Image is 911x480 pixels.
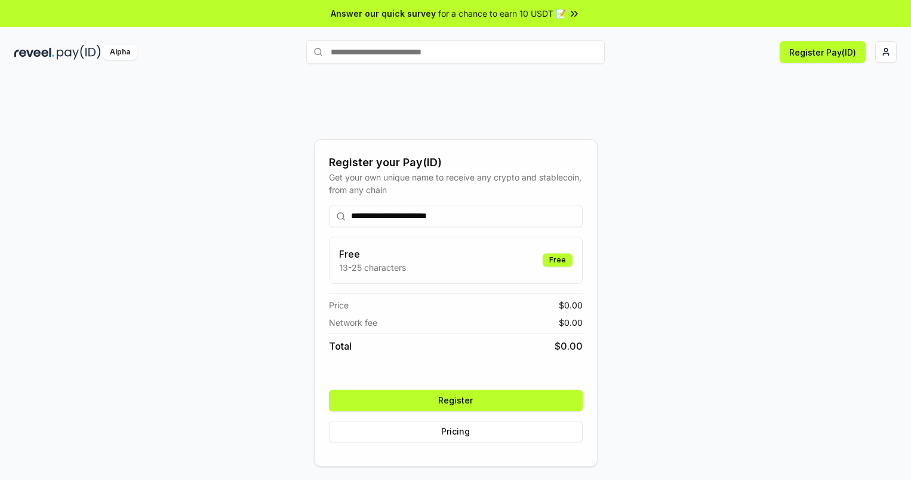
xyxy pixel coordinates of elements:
[780,41,866,63] button: Register Pay(ID)
[329,154,583,171] div: Register your Pay(ID)
[555,339,583,353] span: $ 0.00
[339,247,406,261] h3: Free
[14,45,54,60] img: reveel_dark
[339,261,406,274] p: 13-25 characters
[543,253,573,267] div: Free
[331,7,436,20] span: Answer our quick survey
[103,45,137,60] div: Alpha
[329,316,377,329] span: Network fee
[329,299,349,311] span: Price
[329,339,352,353] span: Total
[329,171,583,196] div: Get your own unique name to receive any crypto and stablecoin, from any chain
[57,45,101,60] img: pay_id
[559,299,583,311] span: $ 0.00
[329,421,583,442] button: Pricing
[438,7,566,20] span: for a chance to earn 10 USDT 📝
[329,390,583,411] button: Register
[559,316,583,329] span: $ 0.00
